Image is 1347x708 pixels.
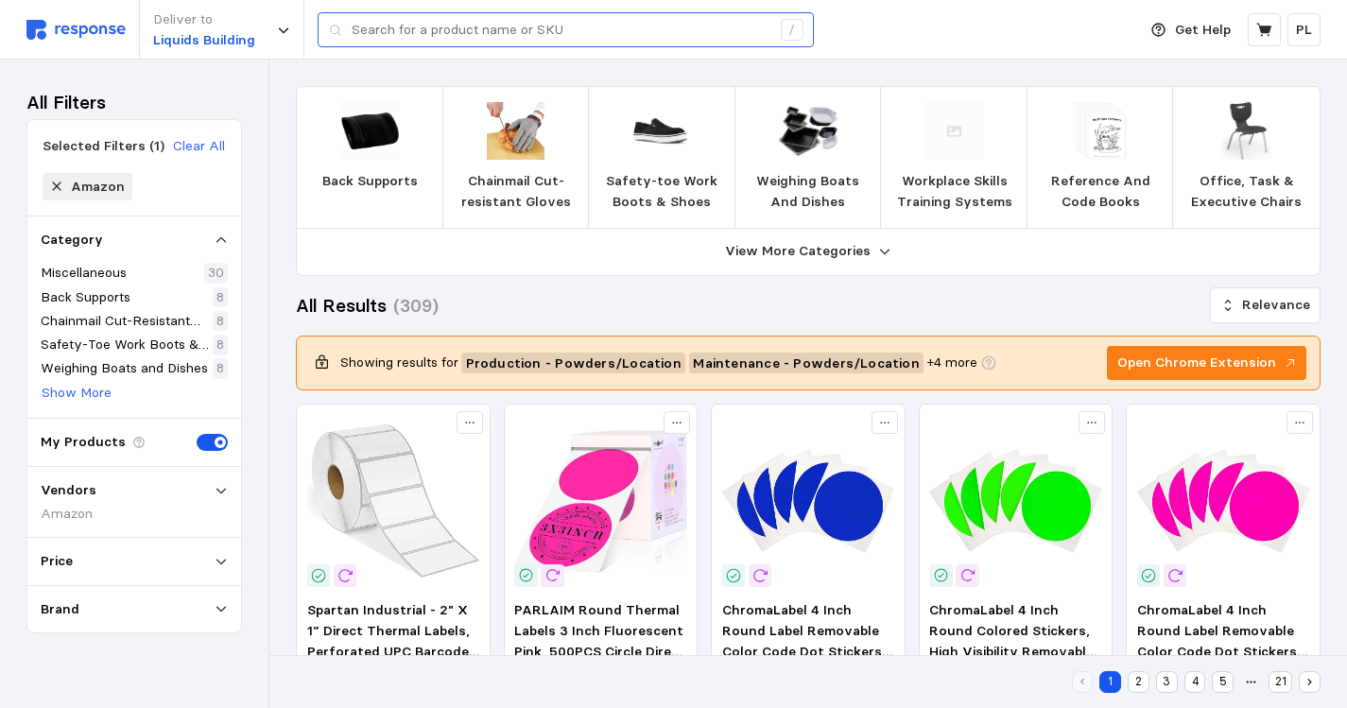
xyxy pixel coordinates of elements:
[781,19,803,42] div: /
[41,263,127,284] p: Miscellaneous
[1175,20,1231,41] p: Get Help
[1217,102,1275,160] img: 53316-5-BLACK_01.webp
[1140,12,1242,48] button: Get Help
[153,9,255,30] p: Deliver to
[41,382,112,405] button: Show More
[458,171,575,212] p: Chainmail Cut-resistant Gloves
[1137,415,1310,588] img: 61aFRTHDjSL._AC_SX679_.jpg
[1269,671,1292,693] button: 21
[693,354,920,373] span: Maintenance - Powders / Location
[1117,353,1276,373] p: Open Chrome Extension
[26,20,126,40] img: svg%3e
[1107,346,1306,380] button: Open Chrome Extension
[41,358,208,379] p: Weighing Boats and Dishes
[779,102,837,160] img: MHZ_B6501B.webp
[925,102,983,160] img: svg%3e
[43,136,164,156] div: Selected Filters (1)
[41,599,79,620] p: Brand
[340,353,458,373] p: Showing results for
[41,335,209,355] p: Safety-Toe Work Boots & Shoes
[1043,171,1159,212] p: Reference And Code Books
[633,102,691,160] img: WBS_RB725-M-055-1.webp
[929,415,1102,588] img: 61rvkRcA68L._AC_SX679_.jpg
[216,358,224,379] p: 8
[1296,20,1312,41] p: PL
[751,171,867,212] p: Weighing Boats And Dishes
[1099,671,1121,693] button: 1
[722,415,895,588] img: 61AnPY0AOEL._AC_SX679_.jpg
[1184,671,1206,693] button: 4
[466,354,682,373] span: Production - Powders / Location
[1242,295,1310,316] p: Relevance
[514,415,687,588] img: 71aqe-VBPxL._AC_SX466_.jpg
[352,13,770,47] input: Search for a product name or SKU
[1287,13,1321,46] button: PL
[896,171,1012,212] p: Workplace Skills Training Systems
[216,287,224,308] p: 8
[307,415,480,588] img: 716994PiK6L.__AC_SX300_SY300_QL70_ML2_.jpg
[71,177,125,197] div: Amazon
[208,263,224,284] p: 30
[1188,171,1304,212] p: Office, Task & Executive Chairs
[487,102,544,160] img: S-18009M
[172,135,226,158] button: Clear All
[1210,287,1321,323] button: Relevance
[41,551,73,572] p: Price
[41,287,130,308] p: Back Supports
[1128,671,1149,693] button: 2
[393,293,439,319] h3: (309)
[297,229,1320,275] button: View More Categories
[1212,671,1234,693] button: 5
[1071,102,1129,160] img: sp161458704_sc7
[26,90,106,115] h3: All Filters
[41,230,103,250] p: Category
[41,480,96,501] p: Vendors
[927,353,977,373] span: + 4 more
[604,171,720,212] p: Safety-toe Work Boots & Shoes
[216,335,224,355] p: 8
[725,241,871,262] p: View More Categories
[41,311,209,332] p: Chainmail Cut-Resistant Gloves
[296,293,387,319] h3: All Results
[216,311,224,332] p: 8
[41,432,126,453] p: My Products
[173,136,225,157] p: Clear All
[322,171,418,192] p: Back Supports
[41,504,228,524] div: Amazon
[153,30,255,51] p: Liquids Building
[1156,671,1178,693] button: 3
[42,383,112,404] p: Show More
[341,102,399,160] img: L_CMDOFSS.jpg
